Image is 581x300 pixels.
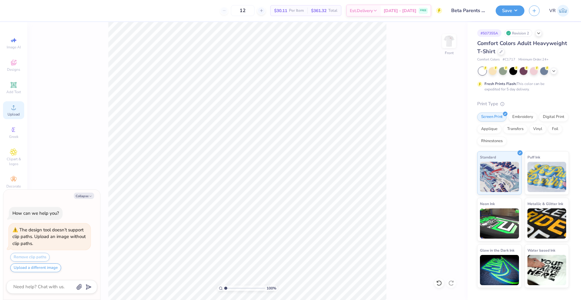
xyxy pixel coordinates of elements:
div: Front [445,50,454,56]
span: $361.32 [311,8,327,14]
span: Puff Ink [527,154,540,160]
span: Glow in the Dark Ink [480,247,514,253]
div: Applique [477,125,501,134]
span: Standard [480,154,496,160]
div: Revision 2 [504,29,532,37]
span: Total [328,8,337,14]
div: Foil [548,125,562,134]
span: Add Text [6,90,21,94]
span: FREE [420,8,426,13]
span: Decorate [6,184,21,189]
button: Save [496,5,524,16]
span: Image AI [7,45,21,50]
span: Designs [7,67,20,72]
div: # 507355A [477,29,501,37]
input: Untitled Design [447,5,491,17]
span: Upload [8,112,20,117]
span: # C1717 [503,57,515,62]
span: Clipart & logos [3,157,24,166]
img: Standard [480,162,519,192]
div: Embroidery [508,112,537,122]
div: Screen Print [477,112,507,122]
div: Vinyl [529,125,546,134]
span: Comfort Colors [477,57,500,62]
span: Greek [9,134,18,139]
img: Puff Ink [527,162,566,192]
img: Metallic & Glitter Ink [527,208,566,239]
img: Neon Ink [480,208,519,239]
input: – – [231,5,254,16]
div: The design tool doesn’t support clip paths. Upload an image without clip paths. [12,227,86,246]
span: Est. Delivery [350,8,373,14]
button: Upload a different image [10,263,61,272]
div: Digital Print [539,112,568,122]
span: [DATE] - [DATE] [384,8,416,14]
span: VR [549,7,556,14]
span: Minimum Order: 24 + [518,57,549,62]
div: This color can be expedited for 5 day delivery. [484,81,559,92]
span: Neon Ink [480,201,495,207]
span: Per Item [289,8,304,14]
span: Comfort Colors Adult Heavyweight T-Shirt [477,40,567,55]
div: Print Type [477,100,569,107]
a: VR [549,5,569,17]
img: Front [443,35,455,47]
img: Vincent Roxas [557,5,569,17]
div: Transfers [503,125,527,134]
span: Water based Ink [527,247,555,253]
span: 100 % [267,285,276,291]
span: Metallic & Glitter Ink [527,201,563,207]
img: Glow in the Dark Ink [480,255,519,285]
span: $30.11 [274,8,287,14]
div: How can we help you? [12,210,59,216]
strong: Fresh Prints Flash: [484,81,517,86]
div: Rhinestones [477,137,507,146]
button: Collapse [74,193,94,199]
img: Water based Ink [527,255,566,285]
